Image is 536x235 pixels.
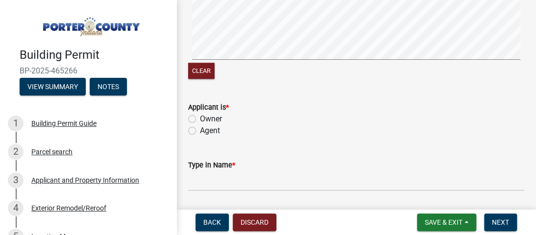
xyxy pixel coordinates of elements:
[31,120,97,127] div: Building Permit Guide
[20,10,161,38] img: Porter County, Indiana
[31,148,73,155] div: Parcel search
[203,218,221,226] span: Back
[484,213,517,231] button: Next
[31,205,106,211] div: Exterior Remodel/Reroof
[90,78,127,95] button: Notes
[8,116,24,131] div: 1
[425,218,463,226] span: Save & Exit
[20,66,157,75] span: BP-2025-465266
[200,125,220,137] label: Agent
[195,213,229,231] button: Back
[492,218,509,226] span: Next
[8,172,24,188] div: 3
[417,213,476,231] button: Save & Exit
[31,177,139,184] div: Applicant and Property Information
[20,83,86,91] wm-modal-confirm: Summary
[233,213,276,231] button: Discard
[188,63,215,79] button: Clear
[188,162,235,169] label: Type in Name
[200,113,222,125] label: Owner
[20,78,86,95] button: View Summary
[20,48,169,62] h4: Building Permit
[8,144,24,160] div: 2
[8,200,24,216] div: 4
[188,104,229,111] label: Applicant is
[90,83,127,91] wm-modal-confirm: Notes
